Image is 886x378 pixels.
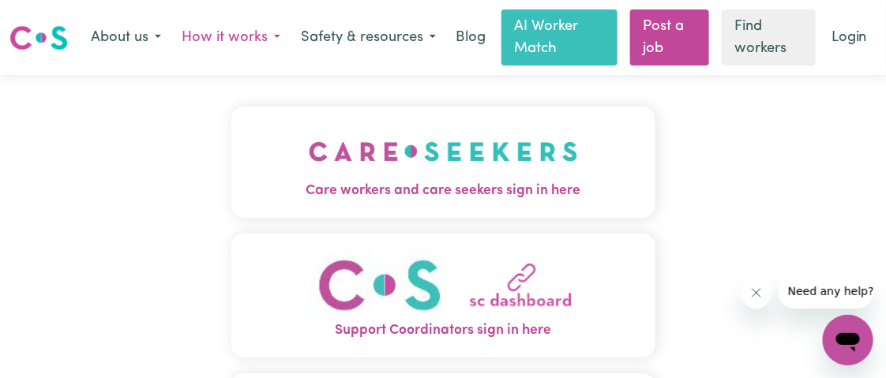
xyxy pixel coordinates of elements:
[291,21,446,54] button: Safety & resources
[501,9,618,65] a: AI Worker Match
[171,21,291,54] button: How it works
[231,181,655,201] span: Care workers and care seekers sign in here
[231,234,655,357] button: Support Coordinators sign in here
[741,277,772,309] iframe: Close message
[630,9,709,65] a: Post a job
[779,274,873,309] iframe: Message from company
[231,320,655,341] span: Support Coordinators sign in here
[446,21,495,55] a: Blog
[81,21,171,54] button: About us
[822,21,877,55] a: Login
[9,24,68,52] img: Careseekers logo
[722,9,816,65] a: Find workers
[9,11,96,24] span: Need any help?
[823,315,873,365] iframe: Button to launch messaging window
[231,107,655,217] button: Care workers and care seekers sign in here
[9,20,68,56] a: Careseekers logo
